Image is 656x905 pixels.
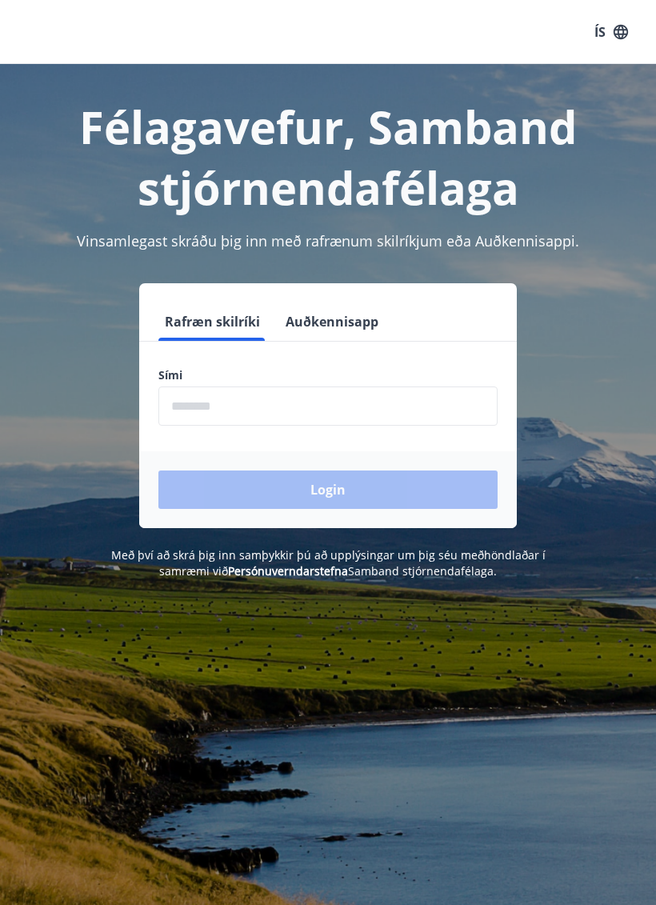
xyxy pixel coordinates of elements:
label: Sími [158,367,498,383]
span: Með því að skrá þig inn samþykkir þú að upplýsingar um þig séu meðhöndlaðar í samræmi við Samband... [111,547,546,579]
button: Rafræn skilríki [158,302,266,341]
button: Auðkennisapp [279,302,385,341]
span: Vinsamlegast skráðu þig inn með rafrænum skilríkjum eða Auðkennisappi. [77,231,579,250]
a: Persónuverndarstefna [228,563,348,579]
button: ÍS [586,18,637,46]
h1: Félagavefur, Samband stjórnendafélaga [19,96,637,218]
